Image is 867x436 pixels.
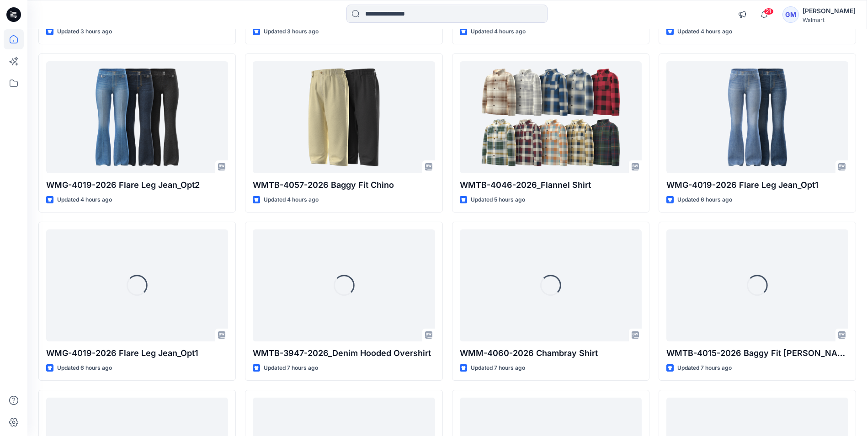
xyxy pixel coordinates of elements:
p: WMTB-4015-2026 Baggy Fit [PERSON_NAME]-Opt 1A [666,347,848,360]
p: Updated 6 hours ago [57,363,112,373]
a: WMG-4019-2026 Flare Leg Jean_Opt2 [46,61,228,173]
p: WMTB-3947-2026_Denim Hooded Overshirt [253,347,435,360]
p: WMG-4019-2026 Flare Leg Jean_Opt2 [46,179,228,191]
p: WMTB-4046-2026_Flannel Shirt [460,179,642,191]
p: WMG-4019-2026 Flare Leg Jean_Opt1 [46,347,228,360]
p: Updated 4 hours ago [471,27,526,37]
p: Updated 5 hours ago [471,195,525,205]
p: Updated 4 hours ago [677,27,732,37]
p: Updated 6 hours ago [677,195,732,205]
p: Updated 7 hours ago [471,363,525,373]
span: 21 [764,8,774,15]
p: Updated 3 hours ago [57,27,112,37]
div: GM [782,6,799,23]
p: Updated 7 hours ago [677,363,732,373]
a: WMTB-4057-2026 Baggy Fit Chino [253,61,435,173]
p: Updated 7 hours ago [264,363,318,373]
p: WMG-4019-2026 Flare Leg Jean_Opt1 [666,179,848,191]
p: Updated 4 hours ago [264,195,319,205]
div: [PERSON_NAME] [803,5,856,16]
a: WMTB-4046-2026_Flannel Shirt [460,61,642,173]
p: WMTB-4057-2026 Baggy Fit Chino [253,179,435,191]
p: Updated 4 hours ago [57,195,112,205]
p: Updated 3 hours ago [264,27,319,37]
a: WMG-4019-2026 Flare Leg Jean_Opt1 [666,61,848,173]
p: WMM-4060-2026 Chambray Shirt [460,347,642,360]
div: Walmart [803,16,856,23]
